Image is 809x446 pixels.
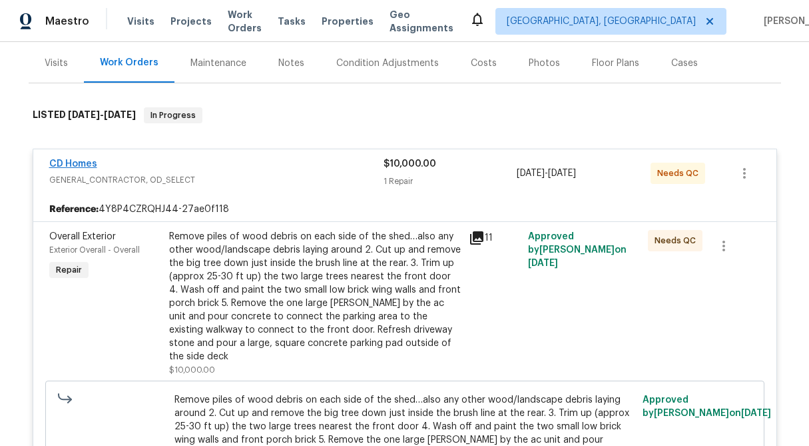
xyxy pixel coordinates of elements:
span: [DATE] [741,409,771,418]
span: Projects [170,15,212,28]
div: 11 [469,230,521,246]
span: Repair [51,263,87,277]
div: Visits [45,57,68,70]
span: - [68,110,136,119]
span: Overall Exterior [49,232,116,241]
div: Photos [529,57,560,70]
span: In Progress [145,109,201,122]
div: Work Orders [100,56,158,69]
h6: LISTED [33,107,136,123]
span: [DATE] [517,169,545,178]
div: Notes [278,57,304,70]
a: CD Homes [49,159,97,169]
b: Reference: [49,203,99,216]
span: Exterior Overall - Overall [49,246,140,254]
span: Properties [322,15,374,28]
span: Visits [127,15,154,28]
span: Needs QC [657,167,704,180]
span: $10,000.00 [384,159,436,169]
span: Work Orders [228,8,262,35]
span: [GEOGRAPHIC_DATA], [GEOGRAPHIC_DATA] [507,15,696,28]
span: [DATE] [548,169,576,178]
div: Cases [671,57,698,70]
span: Geo Assignments [390,8,453,35]
div: Condition Adjustments [336,57,439,70]
span: Tasks [278,17,306,26]
span: - [517,167,576,180]
span: [DATE] [68,110,100,119]
span: Approved by [PERSON_NAME] on [528,232,627,268]
div: Floor Plans [592,57,639,70]
span: Approved by [PERSON_NAME] on [643,395,771,418]
div: Remove piles of wood debris on each side of the shed…also any other wood/landscape debris laying ... [169,230,461,363]
div: LISTED [DATE]-[DATE]In Progress [29,94,781,137]
span: GENERAL_CONTRACTOR, OD_SELECT [49,173,384,187]
span: [DATE] [104,110,136,119]
span: [DATE] [528,259,558,268]
div: Maintenance [190,57,246,70]
span: Needs QC [655,234,701,247]
div: 1 Repair [384,175,517,188]
div: 4Y8P4CZRQHJ44-27ae0f118 [33,197,776,221]
span: Maestro [45,15,89,28]
span: $10,000.00 [169,366,215,374]
div: Costs [471,57,497,70]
